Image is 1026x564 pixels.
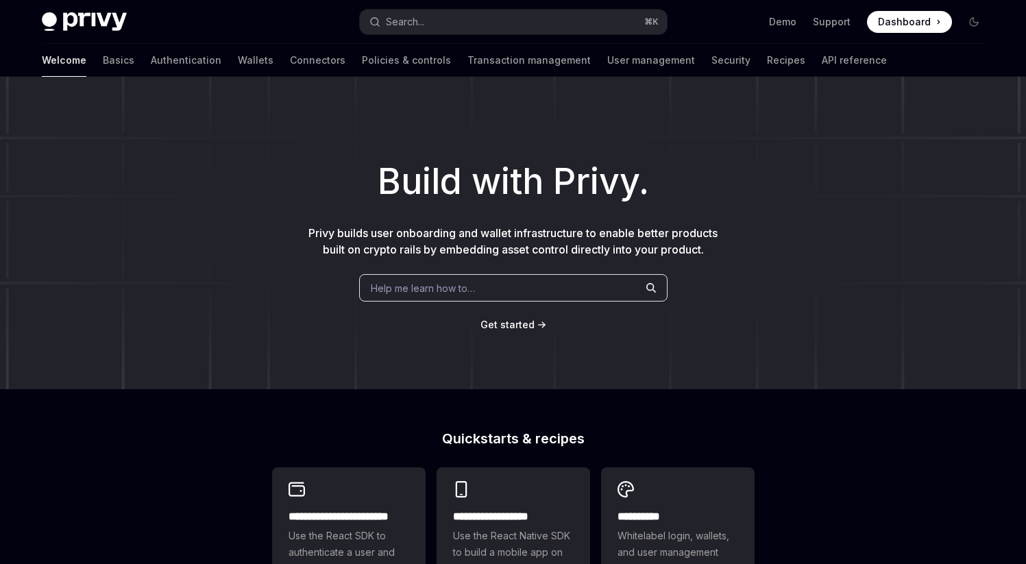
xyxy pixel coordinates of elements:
[878,15,931,29] span: Dashboard
[151,44,221,77] a: Authentication
[22,155,1004,208] h1: Build with Privy.
[290,44,345,77] a: Connectors
[607,44,695,77] a: User management
[963,11,985,33] button: Toggle dark mode
[42,44,86,77] a: Welcome
[822,44,887,77] a: API reference
[272,432,755,445] h2: Quickstarts & recipes
[480,319,535,330] span: Get started
[371,281,475,295] span: Help me learn how to…
[813,15,851,29] a: Support
[360,10,667,34] button: Search...⌘K
[711,44,750,77] a: Security
[42,12,127,32] img: dark logo
[467,44,591,77] a: Transaction management
[480,318,535,332] a: Get started
[238,44,273,77] a: Wallets
[867,11,952,33] a: Dashboard
[644,16,659,27] span: ⌘ K
[386,14,424,30] div: Search...
[308,226,718,256] span: Privy builds user onboarding and wallet infrastructure to enable better products built on crypto ...
[767,44,805,77] a: Recipes
[769,15,796,29] a: Demo
[103,44,134,77] a: Basics
[362,44,451,77] a: Policies & controls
